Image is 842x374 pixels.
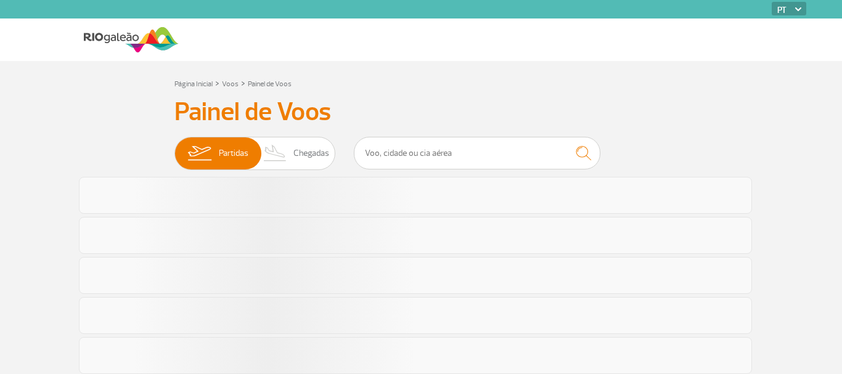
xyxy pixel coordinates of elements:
img: slider-embarque [180,137,219,169]
a: Painel de Voos [248,79,292,89]
span: Partidas [219,137,248,169]
a: > [215,76,219,90]
a: Página Inicial [174,79,213,89]
a: Voos [222,79,239,89]
h3: Painel de Voos [174,97,668,128]
img: slider-desembarque [257,137,293,169]
span: Chegadas [293,137,329,169]
input: Voo, cidade ou cia aérea [354,137,600,169]
a: > [241,76,245,90]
